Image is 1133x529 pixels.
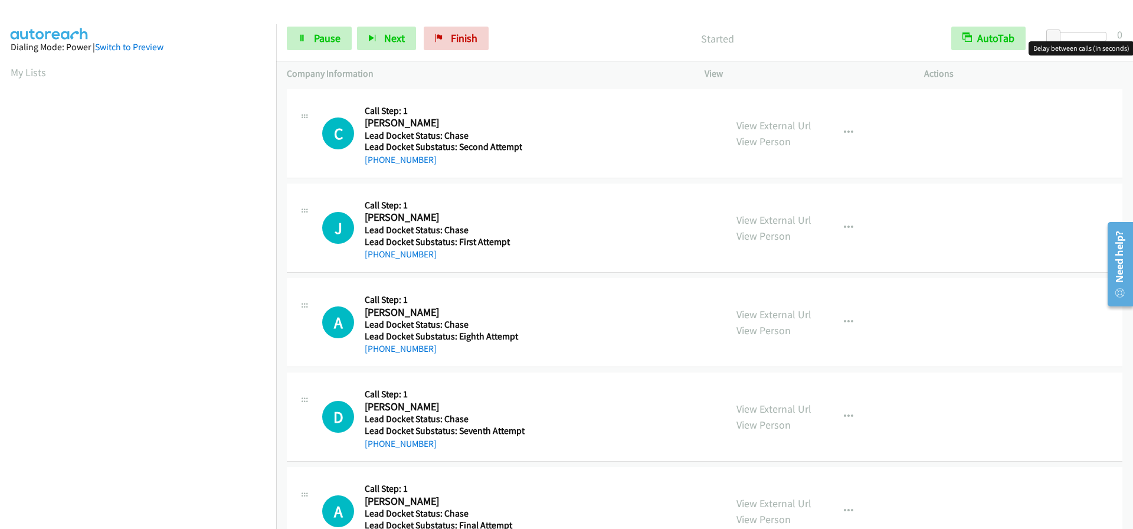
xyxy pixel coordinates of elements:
h5: Call Step: 1 [365,294,522,306]
a: [PHONE_NUMBER] [365,249,437,260]
button: Next [357,27,416,50]
span: Finish [451,31,477,45]
h5: Lead Docket Status: Chase [365,508,522,520]
h5: Lead Docket Substatus: First Attempt [365,236,522,248]
a: View External Url [736,497,811,510]
p: Company Information [287,67,683,81]
h5: Call Step: 1 [365,105,522,117]
a: [PHONE_NUMBER] [365,343,437,354]
p: Actions [924,67,1122,81]
h1: J [322,212,354,244]
a: View Person [736,512,791,526]
h1: C [322,117,354,149]
h5: Lead Docket Status: Chase [365,413,525,425]
a: View Person [736,418,791,432]
span: Next [384,31,405,45]
h5: Lead Docket Status: Chase [365,319,522,331]
h5: Lead Docket Status: Chase [365,130,522,142]
a: My Lists [11,66,46,79]
a: View External Url [736,213,811,227]
a: [PHONE_NUMBER] [365,438,437,449]
h2: [PERSON_NAME] [365,400,522,414]
h1: A [322,306,354,338]
h5: Lead Docket Substatus: Seventh Attempt [365,425,525,437]
a: [PHONE_NUMBER] [365,154,437,165]
a: View External Url [736,402,811,416]
h5: Call Step: 1 [365,483,522,495]
a: View Person [736,324,791,337]
h5: Lead Docket Substatus: Eighth Attempt [365,331,522,342]
a: View Person [736,135,791,148]
div: 0 [1117,27,1122,43]
h5: Lead Docket Status: Chase [365,224,522,236]
h5: Call Step: 1 [365,388,525,400]
a: Pause [287,27,352,50]
button: AutoTab [951,27,1026,50]
h1: D [322,401,354,433]
div: The call is yet to be attempted [322,495,354,527]
a: View External Url [736,119,811,132]
span: Pause [314,31,340,45]
h2: [PERSON_NAME] [365,116,522,130]
p: Started [505,31,930,47]
a: View External Url [736,308,811,321]
a: Switch to Preview [95,41,163,53]
div: The call is yet to be attempted [322,401,354,433]
h2: [PERSON_NAME] [365,211,522,224]
iframe: Resource Center [1099,217,1133,311]
h1: A [322,495,354,527]
h2: [PERSON_NAME] [365,495,522,508]
a: View Person [736,229,791,243]
h5: Lead Docket Substatus: Second Attempt [365,141,522,153]
a: Finish [424,27,489,50]
div: Dialing Mode: Power | [11,40,266,54]
h5: Call Step: 1 [365,200,522,211]
p: View [705,67,903,81]
h2: [PERSON_NAME] [365,306,522,319]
